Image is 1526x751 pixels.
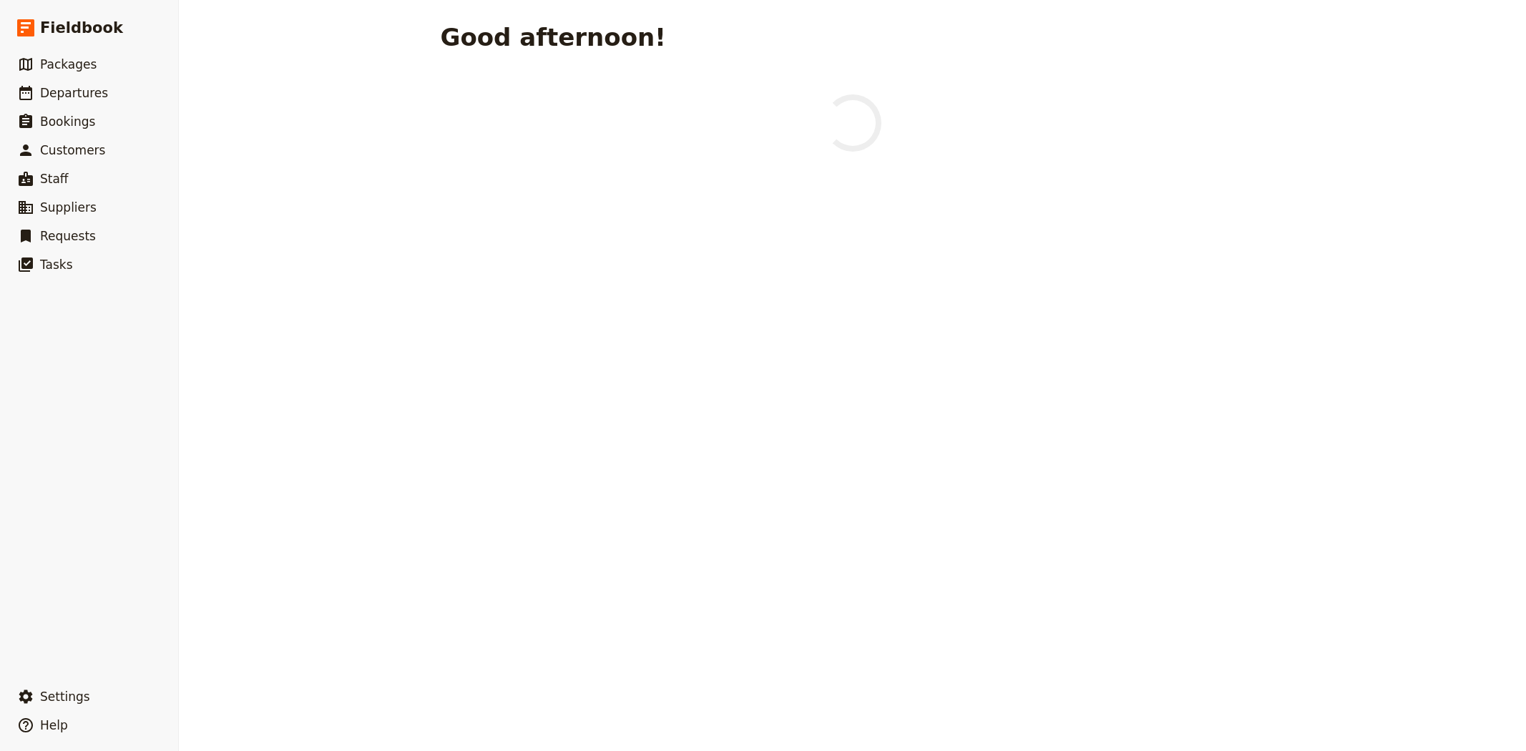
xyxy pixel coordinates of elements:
span: Help [40,718,68,732]
span: Departures [40,86,108,100]
span: Tasks [40,257,73,272]
h1: Good afternoon! [441,23,666,51]
span: Bookings [40,114,95,129]
span: Suppliers [40,200,97,215]
span: Packages [40,57,97,72]
span: Customers [40,143,105,157]
span: Settings [40,689,90,704]
span: Requests [40,229,96,243]
span: Staff [40,172,69,186]
span: Fieldbook [40,17,123,39]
